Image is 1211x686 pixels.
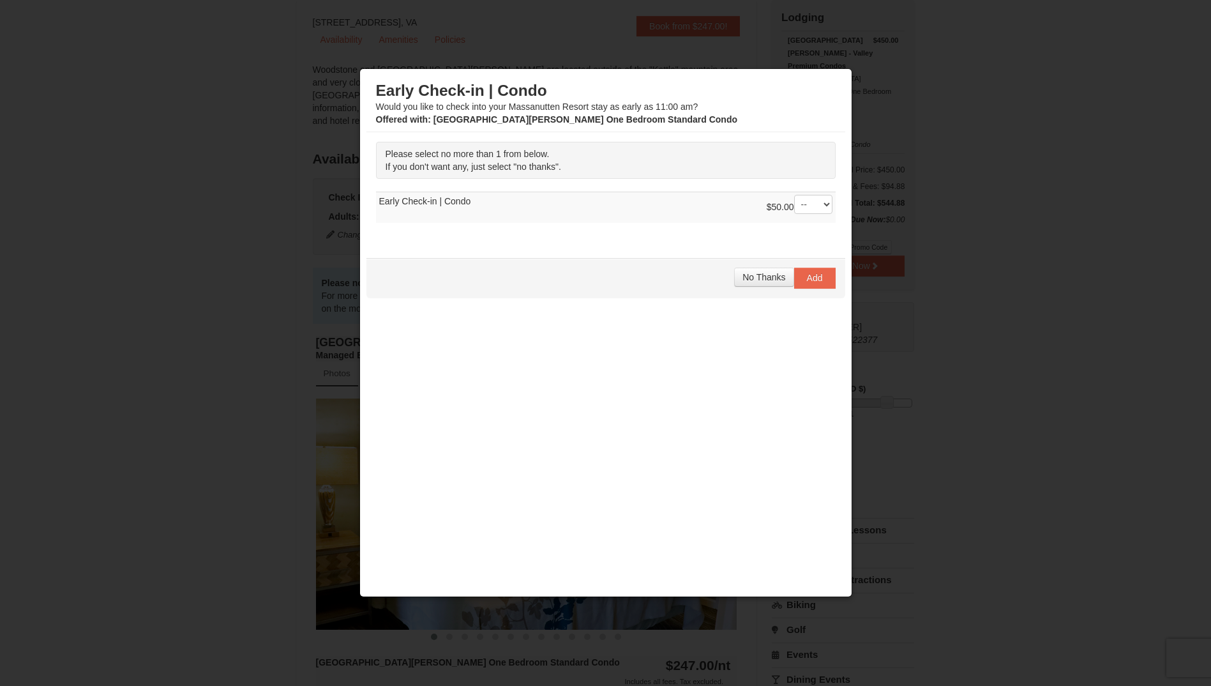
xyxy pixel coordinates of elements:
div: Would you like to check into your Massanutten Resort stay as early as 11:00 am? [376,81,836,126]
button: Add [794,268,836,288]
span: Please select no more than 1 from below. [386,149,550,159]
span: No Thanks [742,272,785,282]
strong: : [GEOGRAPHIC_DATA][PERSON_NAME] One Bedroom Standard Condo [376,114,738,125]
button: No Thanks [734,268,794,287]
td: Early Check-in | Condo [376,192,836,224]
div: $50.00 [767,195,832,220]
span: Add [807,273,823,283]
span: If you don't want any, just select "no thanks". [386,162,561,172]
h3: Early Check-in | Condo [376,81,836,100]
span: Offered with [376,114,428,125]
